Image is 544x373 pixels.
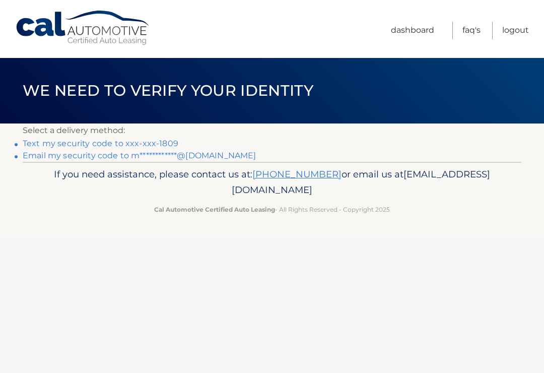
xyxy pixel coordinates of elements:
[502,22,529,39] a: Logout
[38,204,506,215] p: - All Rights Reserved - Copyright 2025
[23,139,178,148] a: Text my security code to xxx-xxx-1809
[38,166,506,199] p: If you need assistance, please contact us at: or email us at
[462,22,481,39] a: FAQ's
[23,81,313,100] span: We need to verify your identity
[23,123,521,138] p: Select a delivery method:
[391,22,434,39] a: Dashboard
[154,206,275,213] strong: Cal Automotive Certified Auto Leasing
[252,168,342,180] a: [PHONE_NUMBER]
[15,10,151,46] a: Cal Automotive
